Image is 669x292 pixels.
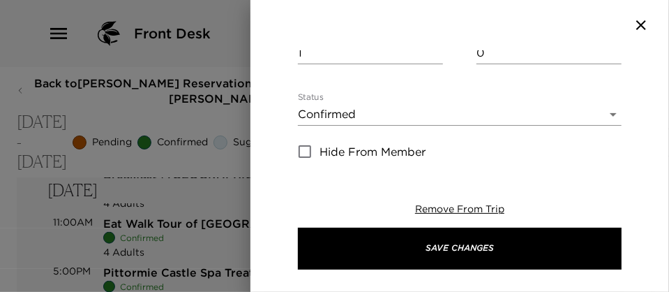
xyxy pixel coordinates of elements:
span: Remove From Trip [415,203,504,215]
div: Confirmed [298,103,622,126]
label: Status [298,92,324,103]
button: Remove From Trip [415,203,504,217]
span: Hide From Member [320,143,426,160]
button: Save Changes [298,228,622,270]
